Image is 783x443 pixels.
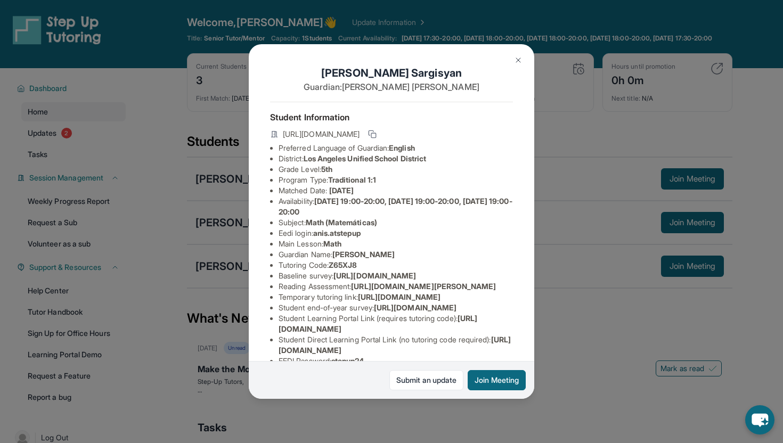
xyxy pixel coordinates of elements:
[279,185,513,196] li: Matched Date:
[279,228,513,239] li: Eedi login :
[332,250,395,259] span: [PERSON_NAME]
[389,143,415,152] span: English
[304,154,426,163] span: Los Angeles Unified School District
[306,218,377,227] span: Math (Matemáticas)
[279,313,513,334] li: Student Learning Portal Link (requires tutoring code) :
[321,165,332,174] span: 5th
[313,228,361,237] span: anis.atstepup
[270,80,513,93] p: Guardian: [PERSON_NAME] [PERSON_NAME]
[366,128,379,141] button: Copy link
[279,175,513,185] li: Program Type:
[331,356,364,365] span: stepup24
[279,356,513,366] li: EEDI Password :
[358,292,441,301] span: [URL][DOMAIN_NAME]
[279,270,513,281] li: Baseline survey :
[745,405,774,434] button: chat-button
[279,249,513,260] li: Guardian Name :
[351,282,496,291] span: [URL][DOMAIN_NAME][PERSON_NAME]
[328,175,376,184] span: Traditional 1:1
[283,129,360,140] span: [URL][DOMAIN_NAME]
[329,260,357,269] span: Z65XJ8
[270,111,513,124] h4: Student Information
[279,334,513,356] li: Student Direct Learning Portal Link (no tutoring code required) :
[279,196,512,216] span: [DATE] 19:00-20:00, [DATE] 19:00-20:00, [DATE] 19:00-20:00
[279,217,513,228] li: Subject :
[279,196,513,217] li: Availability:
[279,292,513,302] li: Temporary tutoring link :
[279,164,513,175] li: Grade Level:
[279,302,513,313] li: Student end-of-year survey :
[374,303,456,312] span: [URL][DOMAIN_NAME]
[333,271,416,280] span: [URL][DOMAIN_NAME]
[279,260,513,270] li: Tutoring Code :
[323,239,341,248] span: Math
[329,186,354,195] span: [DATE]
[270,65,513,80] h1: [PERSON_NAME] Sargisyan
[468,370,526,390] button: Join Meeting
[279,143,513,153] li: Preferred Language of Guardian:
[279,281,513,292] li: Reading Assessment :
[389,370,463,390] a: Submit an update
[279,239,513,249] li: Main Lesson :
[514,56,523,64] img: Close Icon
[279,153,513,164] li: District:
